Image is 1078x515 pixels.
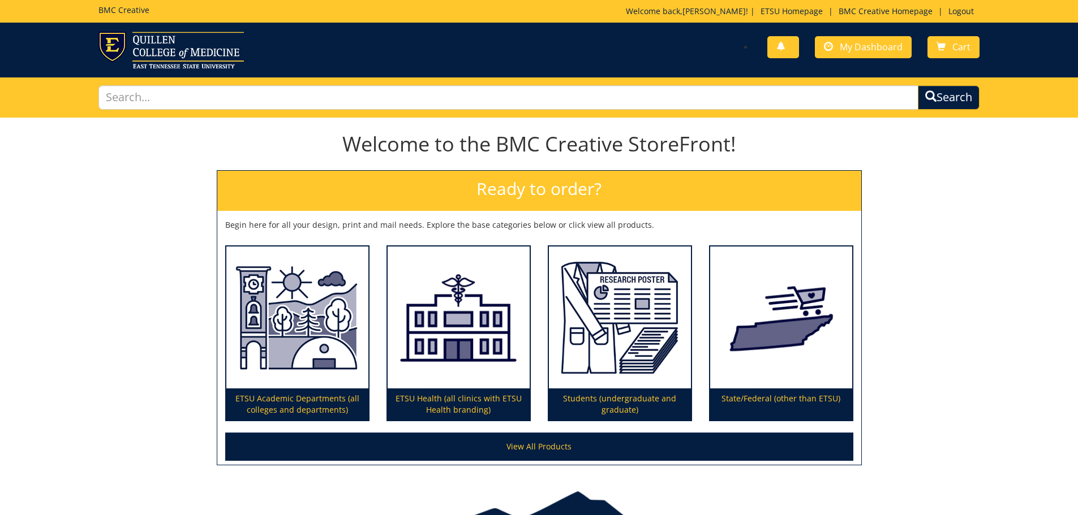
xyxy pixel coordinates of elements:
a: ETSU Homepage [755,6,828,16]
img: ETSU logo [98,32,244,68]
p: ETSU Health (all clinics with ETSU Health branding) [388,388,530,420]
img: State/Federal (other than ETSU) [710,246,852,389]
h5: BMC Creative [98,6,149,14]
span: Cart [952,41,970,53]
a: ETSU Health (all clinics with ETSU Health branding) [388,246,530,421]
h1: Welcome to the BMC Creative StoreFront! [217,133,862,155]
a: View All Products [225,432,853,461]
a: Logout [943,6,980,16]
a: BMC Creative Homepage [833,6,938,16]
a: Students (undergraduate and graduate) [549,246,691,421]
a: My Dashboard [815,36,912,58]
input: Search... [98,85,919,110]
a: ETSU Academic Departments (all colleges and departments) [226,246,368,421]
a: State/Federal (other than ETSU) [710,246,852,421]
a: [PERSON_NAME] [682,6,746,16]
p: Begin here for all your design, print and mail needs. Explore the base categories below or click ... [225,219,853,231]
p: Students (undergraduate and graduate) [549,388,691,420]
p: State/Federal (other than ETSU) [710,388,852,420]
h2: Ready to order? [217,171,861,211]
button: Search [918,85,980,110]
p: Welcome back, ! | | | [626,6,980,17]
a: Cart [927,36,980,58]
img: ETSU Health (all clinics with ETSU Health branding) [388,246,530,389]
img: Students (undergraduate and graduate) [549,246,691,389]
p: ETSU Academic Departments (all colleges and departments) [226,388,368,420]
span: My Dashboard [840,41,903,53]
img: ETSU Academic Departments (all colleges and departments) [226,246,368,389]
